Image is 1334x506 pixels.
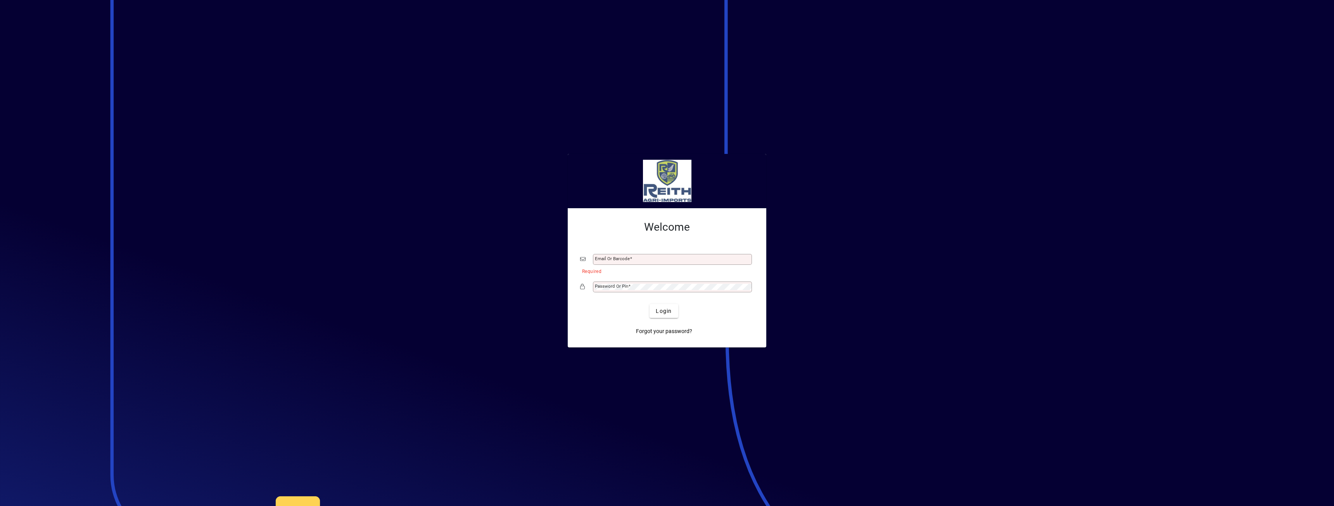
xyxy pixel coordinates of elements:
[656,307,672,315] span: Login
[582,267,748,275] mat-error: Required
[650,304,678,318] button: Login
[595,283,628,289] mat-label: Password or Pin
[595,256,630,261] mat-label: Email or Barcode
[636,327,692,335] span: Forgot your password?
[633,324,695,338] a: Forgot your password?
[580,221,754,234] h2: Welcome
